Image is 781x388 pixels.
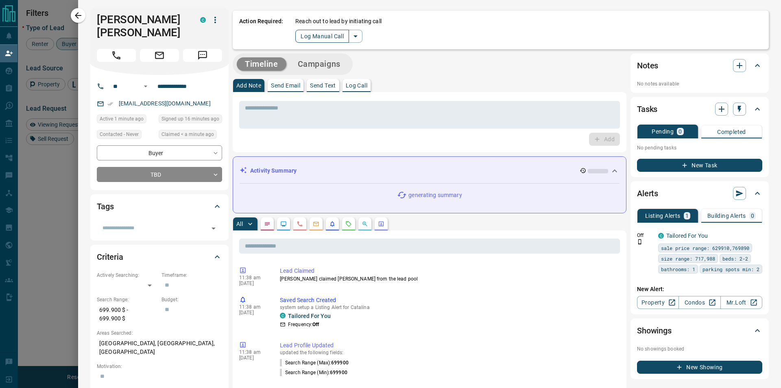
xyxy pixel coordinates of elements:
[159,114,222,126] div: Tue Aug 12 2025
[295,30,362,43] div: split button
[666,232,708,239] a: Tailored For You
[97,296,157,303] p: Search Range:
[637,285,762,294] p: New Alert:
[637,56,762,75] div: Notes
[637,59,658,72] h2: Notes
[97,197,222,216] div: Tags
[637,159,762,172] button: New Task
[250,167,297,175] p: Activity Summary
[295,30,349,43] button: Log Manual Call
[97,272,157,279] p: Actively Searching:
[661,244,749,252] span: sale price range: 629910,769890
[280,305,617,310] p: system setup a Listing Alert for Catalina
[707,213,746,219] p: Building Alerts
[702,265,759,273] span: parking spots min: 2
[239,304,268,310] p: 11:38 am
[97,337,222,359] p: [GEOGRAPHIC_DATA], [GEOGRAPHIC_DATA], [GEOGRAPHIC_DATA]
[310,83,336,88] p: Send Text
[661,265,695,273] span: bathrooms: 1
[661,254,715,263] span: size range: 717,988
[717,129,746,135] p: Completed
[140,49,179,62] span: Email
[280,369,347,376] p: Search Range (Min) :
[280,313,286,318] div: condos.ca
[637,187,658,200] h2: Alerts
[239,17,283,43] p: Action Required:
[637,142,762,154] p: No pending tasks
[97,145,222,160] div: Buyer
[331,360,349,366] span: 699900
[280,267,617,275] p: Lead Claimed
[290,57,349,71] button: Campaigns
[239,349,268,355] p: 11:38 am
[645,213,681,219] p: Listing Alerts
[280,275,617,283] p: [PERSON_NAME] claimed [PERSON_NAME] from the lead pool
[295,17,382,26] p: Reach out to lead by initiating call
[97,167,222,182] div: TBD
[751,213,754,219] p: 0
[236,83,261,88] p: Add Note
[107,101,113,107] svg: Email Verified
[100,130,139,138] span: Contacted - Never
[97,200,113,213] h2: Tags
[678,129,682,134] p: 0
[280,341,617,350] p: Lead Profile Updated
[280,296,617,305] p: Saved Search Created
[685,213,689,219] p: 1
[362,221,368,227] svg: Opportunities
[637,80,762,88] p: No notes available
[97,363,222,370] p: Motivation:
[637,239,643,245] svg: Push Notification Only
[722,254,748,263] span: beds: 2-2
[637,321,762,340] div: Showings
[119,100,211,107] a: [EMAIL_ADDRESS][DOMAIN_NAME]
[637,361,762,374] button: New Showing
[652,129,674,134] p: Pending
[239,281,268,286] p: [DATE]
[637,232,653,239] p: Off
[637,184,762,203] div: Alerts
[637,296,679,309] a: Property
[658,233,664,239] div: condos.ca
[330,370,347,375] span: 699900
[208,223,219,234] button: Open
[297,221,303,227] svg: Calls
[237,57,286,71] button: Timeline
[97,250,123,263] h2: Criteria
[637,103,657,116] h2: Tasks
[720,296,762,309] a: Mr.Loft
[161,272,222,279] p: Timeframe:
[183,49,222,62] span: Message
[240,163,620,178] div: Activity Summary
[678,296,720,309] a: Condos
[288,313,331,319] a: Tailored For You
[97,303,157,325] p: 699.900 $ - 699.900 $
[97,114,155,126] div: Tue Aug 12 2025
[200,17,206,23] div: condos.ca
[100,115,144,123] span: Active 1 minute ago
[97,13,188,39] h1: [PERSON_NAME] [PERSON_NAME]
[280,359,349,366] p: Search Range (Max) :
[637,345,762,353] p: No showings booked
[264,221,271,227] svg: Notes
[97,247,222,267] div: Criteria
[239,355,268,361] p: [DATE]
[161,115,219,123] span: Signed up 16 minutes ago
[312,322,319,327] strong: Off
[97,49,136,62] span: Call
[161,296,222,303] p: Budget:
[637,324,672,337] h2: Showings
[280,350,617,355] p: updated the following fields:
[637,99,762,119] div: Tasks
[408,191,462,199] p: generating summary
[313,221,319,227] svg: Emails
[239,310,268,316] p: [DATE]
[329,221,336,227] svg: Listing Alerts
[161,130,214,138] span: Claimed < a minute ago
[239,275,268,281] p: 11:38 am
[141,81,151,91] button: Open
[97,329,222,337] p: Areas Searched:
[271,83,300,88] p: Send Email
[280,221,287,227] svg: Lead Browsing Activity
[378,221,384,227] svg: Agent Actions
